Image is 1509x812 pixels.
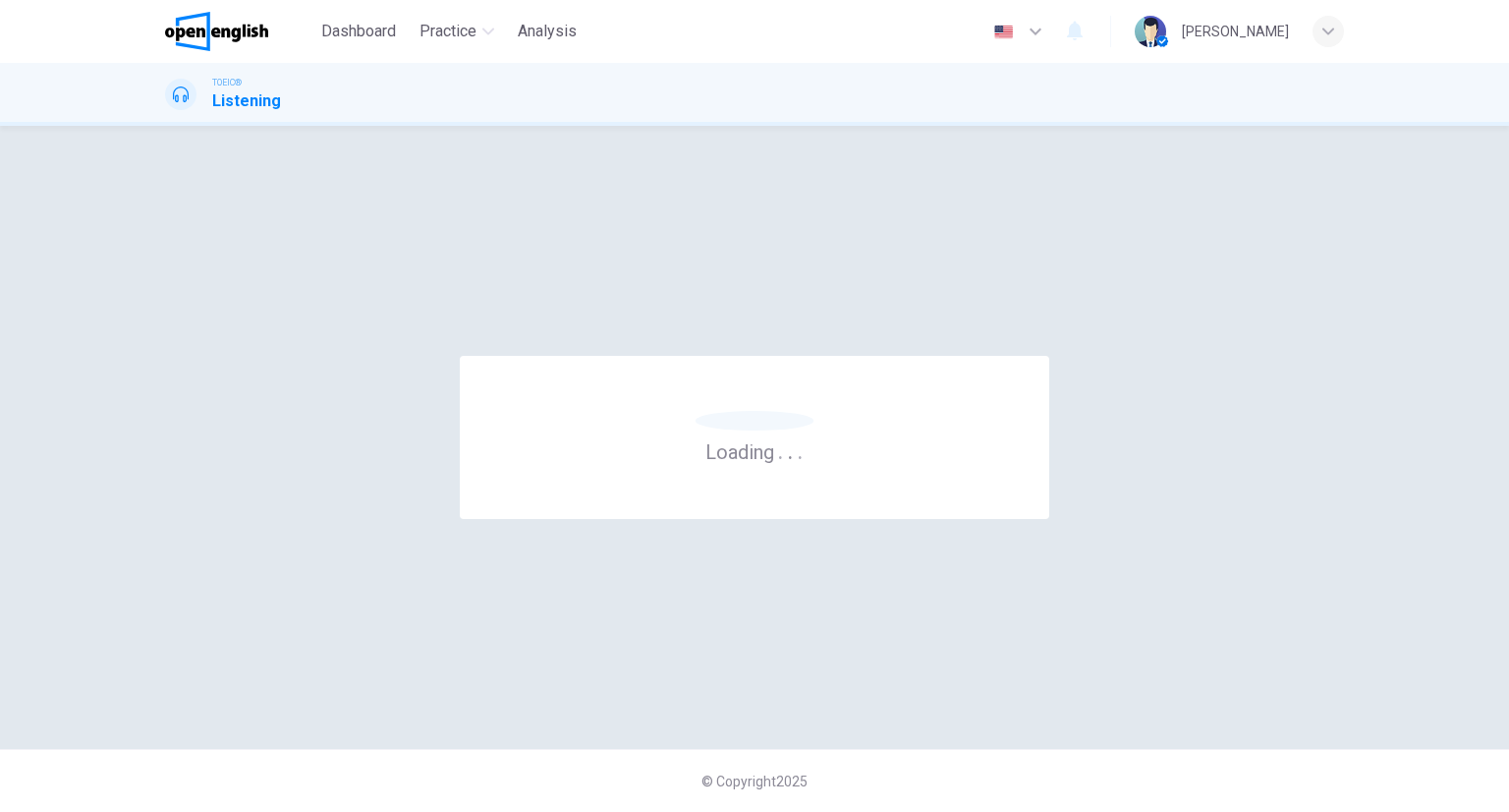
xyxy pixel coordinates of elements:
[518,20,577,43] span: Analysis
[212,89,281,113] h1: Listening
[313,14,404,49] button: Dashboard
[991,25,1016,39] img: en
[419,20,476,43] span: Practice
[510,14,585,49] button: Analysis
[777,434,784,466] h6: .
[1135,16,1166,47] img: Profile picture
[787,434,794,466] h6: .
[797,434,804,466] h6: .
[321,20,396,43] span: Dashboard
[1182,20,1289,43] div: [PERSON_NAME]
[165,12,313,51] a: OpenEnglish logo
[705,438,804,464] h6: Loading
[212,76,242,89] span: TOEIC®
[701,774,808,789] span: © Copyright 2025
[165,12,268,51] img: OpenEnglish logo
[412,14,502,49] button: Practice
